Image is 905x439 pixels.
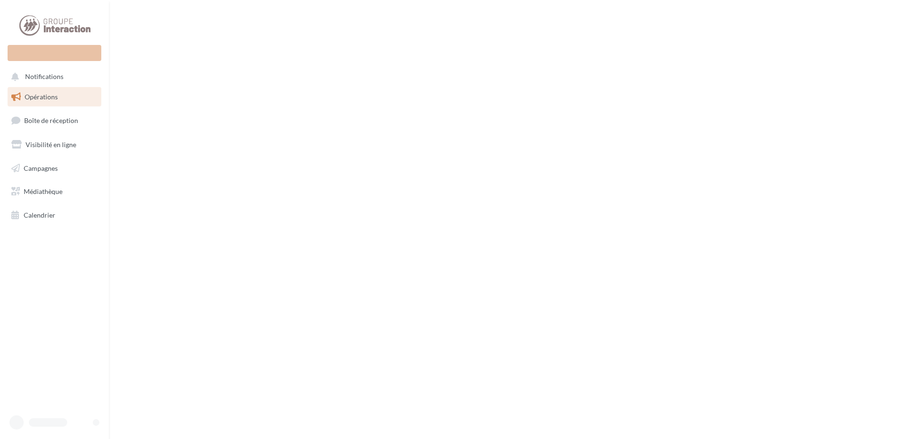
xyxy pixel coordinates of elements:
[24,211,55,219] span: Calendrier
[6,205,103,225] a: Calendrier
[25,73,63,81] span: Notifications
[26,140,76,149] span: Visibilité en ligne
[25,93,58,101] span: Opérations
[6,110,103,131] a: Boîte de réception
[6,158,103,178] a: Campagnes
[6,135,103,155] a: Visibilité en ligne
[24,164,58,172] span: Campagnes
[24,187,62,195] span: Médiathèque
[6,87,103,107] a: Opérations
[8,45,101,61] div: Nouvelle campagne
[24,116,78,124] span: Boîte de réception
[6,182,103,202] a: Médiathèque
